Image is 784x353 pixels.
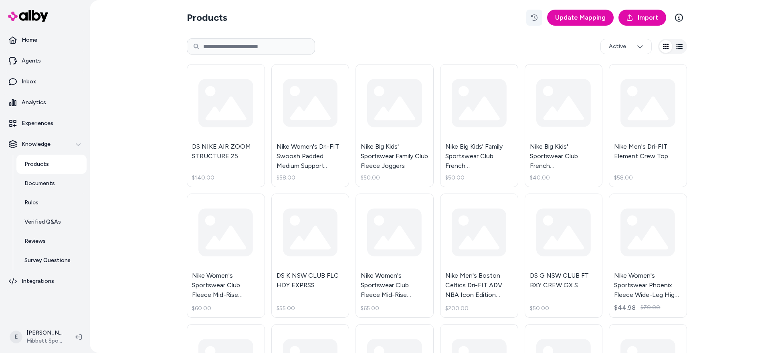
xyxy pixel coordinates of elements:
[3,272,87,291] a: Integrations
[271,64,350,187] a: Nike Women's Dri-FIT Swoosh Padded Medium Support Sports Bra Tank$58.00
[187,64,265,187] a: DS NIKE AIR ZOOM STRUCTURE 25$140.00
[3,114,87,133] a: Experiences
[16,212,87,232] a: Verified Q&As
[609,64,687,187] a: Nike Men's Dri-FIT Element Crew Top$58.00
[638,13,658,22] span: Import
[525,64,603,187] a: Nike Big Kids' Sportswear Club French [PERSON_NAME] Cargo Shorts$40.00
[22,57,41,65] p: Agents
[600,39,652,54] button: Active
[16,193,87,212] a: Rules
[356,64,434,187] a: Nike Big Kids' Sportswear Family Club Fleece Joggers$50.00
[16,174,87,193] a: Documents
[24,199,38,207] p: Rules
[22,36,37,44] p: Home
[547,10,614,26] a: Update Mapping
[16,251,87,270] a: Survey Questions
[440,64,518,187] a: Nike Big Kids' Family Sportswear Club French [PERSON_NAME]$50.00
[24,256,71,264] p: Survey Questions
[24,160,49,168] p: Products
[26,329,63,337] p: [PERSON_NAME]
[356,194,434,318] a: Nike Women's Sportswear Club Fleece Mid-Rise Oversized Cargo Sweatpants$65.00
[8,10,48,22] img: alby Logo
[609,194,687,318] a: Nike Women's Sportswear Phoenix Fleece Wide-Leg High-Rise Sweatpants$44.98$70.00
[22,277,54,285] p: Integrations
[22,119,53,127] p: Experiences
[24,218,61,226] p: Verified Q&As
[24,237,46,245] p: Reviews
[16,232,87,251] a: Reviews
[22,99,46,107] p: Analytics
[5,324,69,350] button: E[PERSON_NAME]Hibbett Sports
[271,194,350,318] a: DS K NSW CLUB FLC HDY EXPRSS$55.00
[10,331,22,343] span: E
[3,135,87,154] button: Knowledge
[525,194,603,318] a: DS G NSW CLUB FT BXY CREW GX S$50.00
[3,30,87,50] a: Home
[187,194,265,318] a: Nike Women's Sportswear Club Fleece Mid-Rise Joggers$60.00
[440,194,518,318] a: Nike Men's Boston Celtics Dri-FIT ADV NBA Icon Edition Authentic Jersey - Green$200.00
[187,11,227,24] h2: Products
[24,180,55,188] p: Documents
[618,10,666,26] a: Import
[16,155,87,174] a: Products
[3,93,87,112] a: Analytics
[22,140,51,148] p: Knowledge
[3,72,87,91] a: Inbox
[555,13,606,22] span: Update Mapping
[26,337,63,345] span: Hibbett Sports
[3,51,87,71] a: Agents
[22,78,36,86] p: Inbox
